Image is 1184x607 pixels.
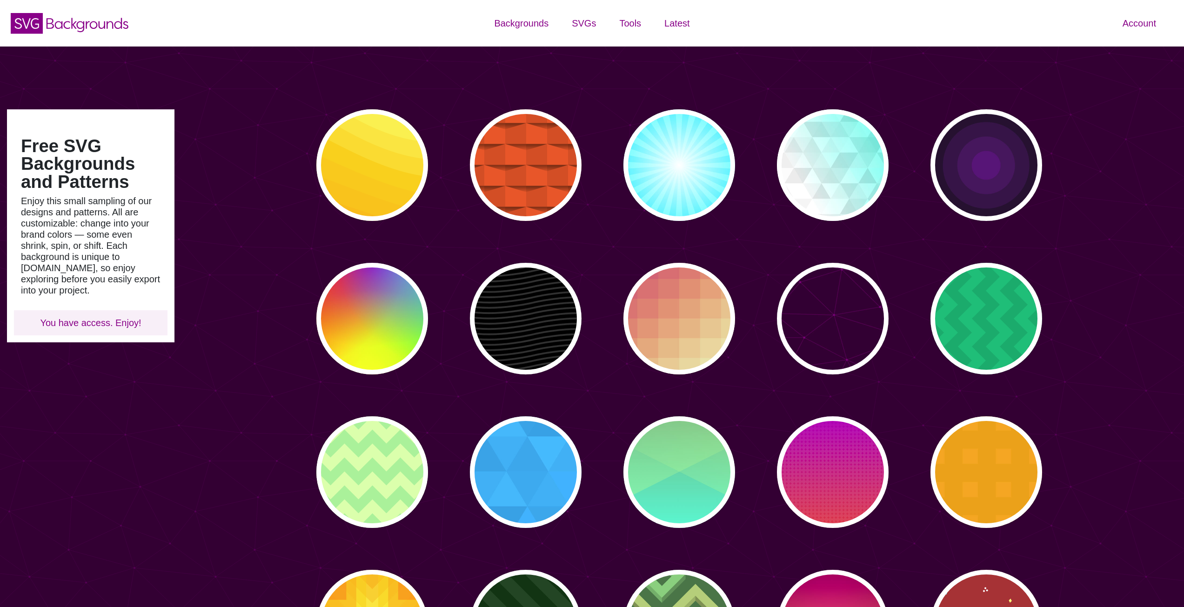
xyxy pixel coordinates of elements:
button: Layers of light yellow fading into a darker yellow background thumb [316,109,428,221]
button: chevron pattern background [316,416,428,528]
button: web of connecting hubs pattern [777,263,889,374]
a: Backgrounds [482,9,560,37]
button: rainbow conic mesh gradient background [316,263,428,374]
button: subtle yellow square grid [930,416,1042,528]
a: Latest [653,9,701,37]
button: green to blue zones gradient fade [623,416,735,528]
button: black subtle curvy striped background [470,263,582,374]
p: You have access. Enjoy! [21,317,161,328]
button: grid of squares pink blending into yellow [623,263,735,374]
button: repeating triangle pattern over sky blue gradient [777,109,889,221]
button: purple target circles [930,109,1042,221]
button: orange repeating pattern of alternating raised tiles [470,109,582,221]
a: Account [1111,9,1168,37]
p: Enjoy this small sampling of our designs and patterns. All are customizable: change into your bra... [21,195,161,296]
h1: Free SVG Backgrounds and Patterns [21,137,161,191]
button: diamond pattern over red to pink gradient [777,416,889,528]
button: triangles in various blue shades background [470,416,582,528]
a: SVGs [560,9,608,37]
button: Winter sky blue sunburst background vector [623,109,735,221]
a: Tools [608,9,653,37]
button: green sideways chevrons pattern [930,263,1042,374]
